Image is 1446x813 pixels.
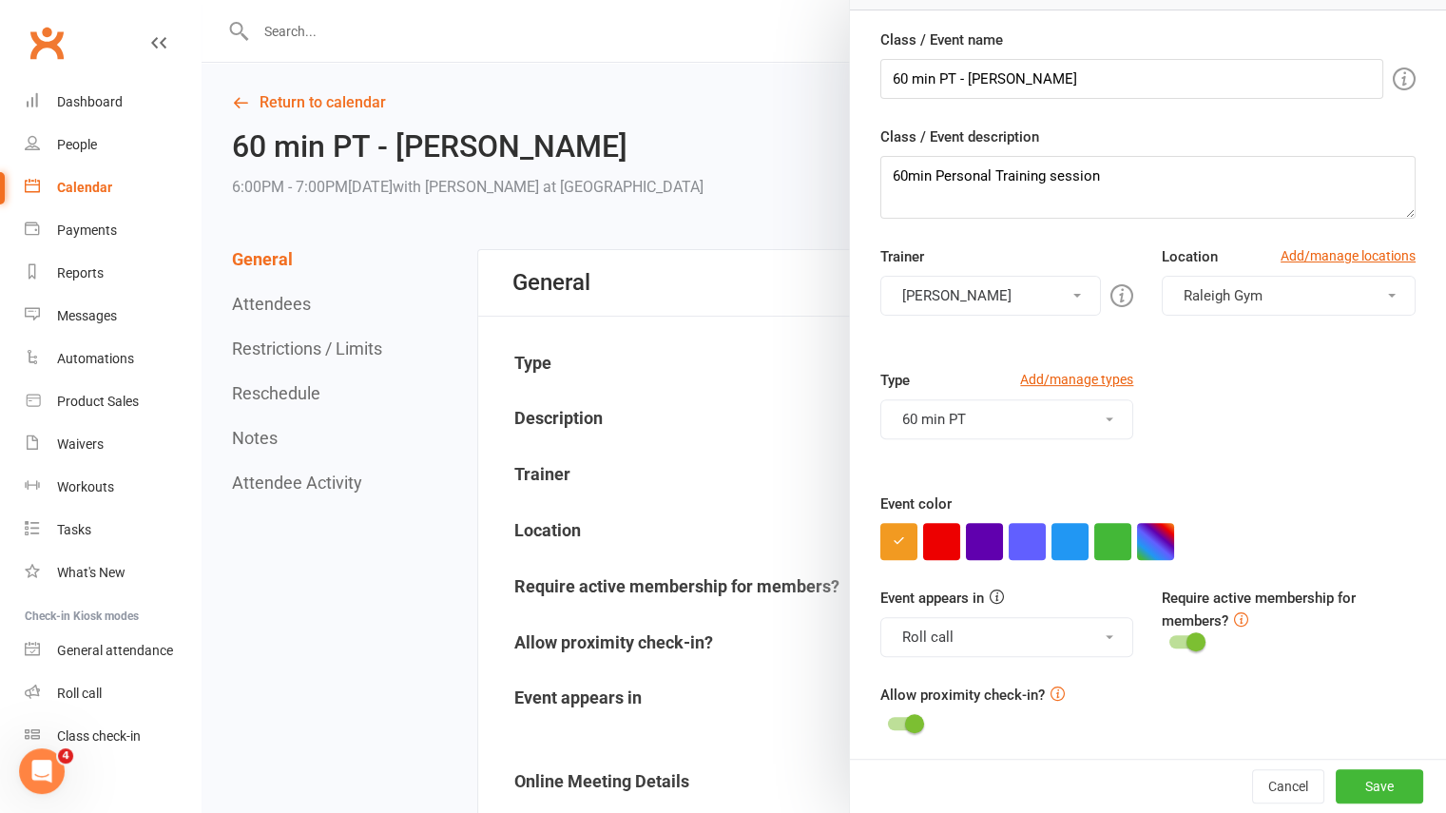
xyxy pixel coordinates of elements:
[25,252,201,295] a: Reports
[1020,369,1133,390] a: Add/manage types
[23,19,70,67] a: Clubworx
[25,81,201,124] a: Dashboard
[25,509,201,552] a: Tasks
[880,276,1102,316] button: [PERSON_NAME]
[57,137,97,152] div: People
[1162,276,1416,316] button: Raleigh Gym
[1162,590,1356,629] label: Require active membership for members?
[25,466,201,509] a: Workouts
[57,180,112,195] div: Calendar
[57,223,117,238] div: Payments
[57,351,134,366] div: Automations
[25,209,201,252] a: Payments
[1336,769,1423,803] button: Save
[19,748,65,794] iframe: Intercom live chat
[57,265,104,281] div: Reports
[880,617,1134,657] button: Roll call
[25,338,201,380] a: Automations
[880,29,1003,51] label: Class / Event name
[57,479,114,494] div: Workouts
[880,126,1039,148] label: Class / Event description
[25,423,201,466] a: Waivers
[880,587,984,610] label: Event appears in
[880,684,1045,707] label: Allow proximity check-in?
[880,493,952,515] label: Event color
[57,94,123,109] div: Dashboard
[57,728,141,744] div: Class check-in
[1162,245,1218,268] label: Location
[880,59,1383,99] input: Enter event name
[880,245,924,268] label: Trainer
[25,715,201,758] a: Class kiosk mode
[1184,287,1263,304] span: Raleigh Gym
[57,565,125,580] div: What's New
[1252,769,1324,803] button: Cancel
[57,436,104,452] div: Waivers
[25,380,201,423] a: Product Sales
[25,295,201,338] a: Messages
[25,629,201,672] a: General attendance kiosk mode
[25,672,201,715] a: Roll call
[25,166,201,209] a: Calendar
[57,522,91,537] div: Tasks
[25,552,201,594] a: What's New
[57,394,139,409] div: Product Sales
[58,748,73,764] span: 4
[880,399,1134,439] button: 60 min PT
[57,643,173,658] div: General attendance
[57,686,102,701] div: Roll call
[57,308,117,323] div: Messages
[1281,245,1416,266] a: Add/manage locations
[25,124,201,166] a: People
[880,369,910,392] label: Type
